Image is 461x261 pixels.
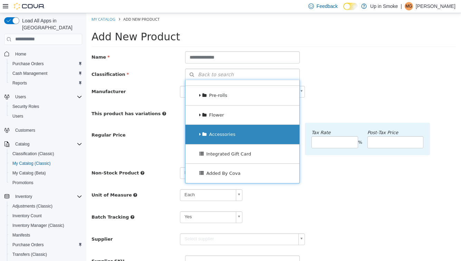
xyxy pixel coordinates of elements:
a: Inventory Count [10,212,45,220]
iframe: To enrich screen reader interactions, please activate Accessibility in Grammarly extension settings [86,13,461,261]
button: My Catalog (Beta) [7,168,85,178]
div: % [272,123,281,135]
span: Purchase Orders [10,241,82,249]
span: Promotions [12,180,33,185]
a: Purchase Orders [10,241,47,249]
span: Security Roles [10,102,82,111]
button: Inventory Count [7,211,85,221]
span: My Catalog (Classic) [12,161,51,166]
span: Non-Stock Product [5,157,52,162]
button: Adjustments (Classic) [7,201,85,211]
a: Cash Management [10,69,50,78]
span: Inventory [12,192,82,201]
span: Batch Tracking [5,201,42,207]
em: Tax Rate [225,117,244,122]
span: Transfers (Classic) [12,252,47,257]
a: Adjustments (Classic) [10,202,55,210]
button: Catalog [12,140,32,148]
span: Inventory Count [10,212,82,220]
span: Purchase Orders [12,242,44,248]
span: Supplier SKU [5,245,38,251]
span: Home [12,50,82,58]
span: Users [12,93,82,101]
div: Matthew Greenwood [405,2,413,10]
span: Select supplier [94,221,209,231]
a: Reports [10,79,30,87]
span: Added By Cova [120,158,154,163]
p: [PERSON_NAME] [416,2,455,10]
button: Inventory [1,192,85,201]
a: Users [10,112,26,120]
span: Feedback [317,3,338,10]
span: Reports [12,80,27,86]
span: My Catalog (Beta) [12,170,46,176]
span: Users [12,113,23,119]
a: Security Roles [10,102,42,111]
a: Each [94,176,156,188]
button: Inventory Manager (Classic) [7,221,85,230]
span: Customers [12,126,82,134]
span: Promotions [10,179,82,187]
button: Catalog [1,139,85,149]
span: Accessories [123,119,149,124]
button: Back to search [99,56,213,68]
span: No [94,154,147,165]
span: Each [94,177,147,187]
span: Supplier [5,223,26,229]
button: Cash Management [7,69,85,78]
span: Adjustments (Classic) [12,203,52,209]
span: Regular Price [5,119,39,124]
button: Users [1,92,85,102]
span: MG [405,2,412,10]
span: Classification (Classic) [10,150,82,158]
span: Select Manufacturer [94,73,209,84]
span: Reports [10,79,82,87]
span: Manifests [12,232,30,238]
span: Yes [94,199,147,209]
a: Select supplier [94,220,219,232]
span: Users [15,94,26,100]
span: Cash Management [12,71,47,76]
a: Yes [94,198,156,210]
span: Customers [15,128,35,133]
span: Adjustments (Classic) [10,202,82,210]
button: Security Roles [7,102,85,111]
span: Manufacturer [5,76,39,81]
button: Manifests [7,230,85,240]
a: Home [12,50,29,58]
em: Post‑Tax Price [281,117,312,122]
span: Back to search [99,58,147,65]
a: Purchase Orders [10,60,47,68]
span: This product has variations [5,98,74,103]
button: Promotions [7,178,85,188]
span: Inventory [15,194,32,199]
a: My Catalog (Classic) [10,159,54,168]
button: Purchase Orders [7,240,85,250]
a: Transfers (Classic) [10,250,50,259]
p: | [401,2,402,10]
button: Users [7,111,85,121]
span: Classification (Classic) [12,151,54,157]
span: Manifests [10,231,82,239]
button: Classification (Classic) [7,149,85,159]
span: Pre-rolls [123,80,141,85]
a: Inventory Manager (Classic) [10,221,67,230]
span: Inventory Manager (Classic) [10,221,82,230]
span: Flower [123,99,138,104]
span: Load All Apps in [GEOGRAPHIC_DATA] [19,17,82,31]
input: Dark Mode [343,3,358,10]
button: Users [12,93,29,101]
span: My Catalog (Beta) [10,169,82,177]
span: Unit of Measure [5,179,46,184]
span: Inventory Manager (Classic) [12,223,64,228]
span: Users [10,112,82,120]
a: Classification (Classic) [10,150,57,158]
span: Inventory Count [12,213,42,219]
span: Catalog [15,141,29,147]
span: Purchase Orders [10,60,82,68]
